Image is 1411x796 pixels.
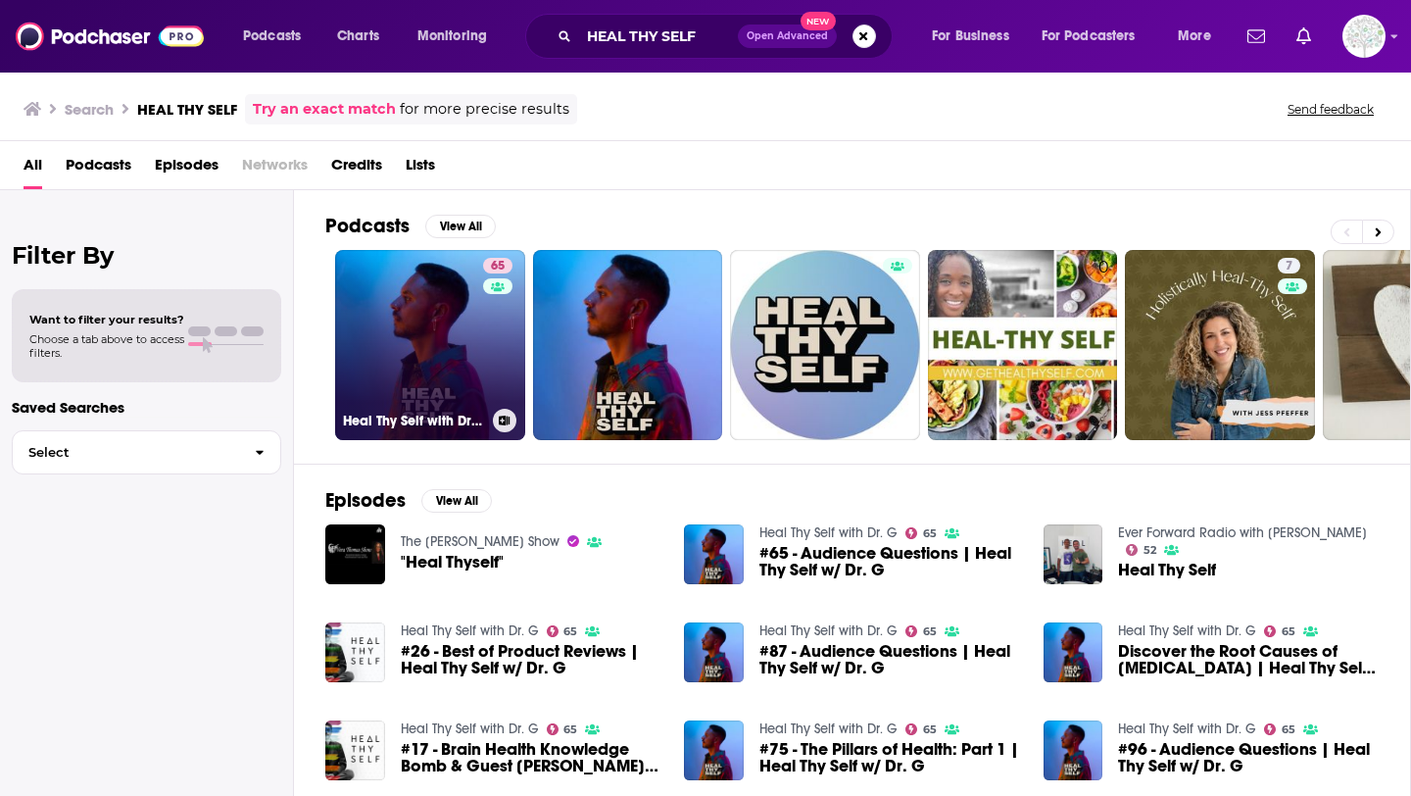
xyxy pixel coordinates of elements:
[932,23,1009,50] span: For Business
[759,741,1020,774] a: #75 - The Pillars of Health: Part 1 | Heal Thy Self w/ Dr. G
[401,533,560,550] a: The Vera Thomas Show
[579,21,738,52] input: Search podcasts, credits, & more...
[324,21,391,52] a: Charts
[325,488,406,513] h2: Episodes
[335,250,525,440] a: 65Heal Thy Self with Dr. G
[928,250,1118,440] a: 0
[253,98,396,121] a: Try an exact match
[29,332,184,360] span: Choose a tab above to access filters.
[801,12,836,30] span: New
[1289,20,1319,53] a: Show notifications dropdown
[1240,20,1273,53] a: Show notifications dropdown
[155,149,219,189] a: Episodes
[12,241,281,270] h2: Filter By
[16,18,204,55] img: Podchaser - Follow, Share and Rate Podcasts
[325,488,492,513] a: EpisodesView All
[24,149,42,189] a: All
[404,21,512,52] button: open menu
[547,625,578,637] a: 65
[1118,622,1256,639] a: Heal Thy Self with Dr. G
[1044,524,1103,584] a: Heal Thy Self
[1282,627,1295,636] span: 65
[401,643,661,676] span: #26 - Best of Product Reviews | Heal Thy Self w/ Dr. G
[759,643,1020,676] a: #87 - Audience Questions | Heal Thy Self w/ Dr. G
[325,524,385,584] img: "Heal Thyself"
[325,622,385,682] img: #26 - Best of Product Reviews | Heal Thy Self w/ Dr. G
[1282,101,1380,118] button: Send feedback
[1118,562,1216,578] a: Heal Thy Self
[923,627,937,636] span: 65
[421,489,492,513] button: View All
[759,545,1020,578] a: #65 - Audience Questions | Heal Thy Self w/ Dr. G
[65,100,114,119] h3: Search
[1029,21,1164,52] button: open menu
[401,721,539,737] a: Heal Thy Self with Dr. G
[1342,15,1386,58] button: Show profile menu
[1342,15,1386,58] img: User Profile
[401,554,504,571] a: "Heal Thyself"
[544,14,911,59] div: Search podcasts, credits, & more...
[1118,721,1256,737] a: Heal Thy Self with Dr. G
[1044,721,1103,780] a: #96 - Audience Questions | Heal Thy Self w/ Dr. G
[905,625,937,637] a: 65
[243,23,301,50] span: Podcasts
[905,723,937,735] a: 65
[325,214,496,238] a: PodcastsView All
[401,741,661,774] a: #17 - Brain Health Knowledge Bomb & Guest Dustin Watten | Heal Thy Self w/ Dr. G
[563,725,577,734] span: 65
[905,527,937,539] a: 65
[684,524,744,584] a: #65 - Audience Questions | Heal Thy Self w/ Dr. G
[29,313,184,326] span: Want to filter your results?
[325,721,385,780] a: #17 - Brain Health Knowledge Bomb & Guest Dustin Watten | Heal Thy Self w/ Dr. G
[1278,258,1300,274] a: 7
[337,23,379,50] span: Charts
[1118,741,1379,774] a: #96 - Audience Questions | Heal Thy Self w/ Dr. G
[1044,622,1103,682] img: Discover the Root Causes of Menstrual Pain | Heal Thy Self # 250
[1098,258,1109,432] div: 0
[738,25,837,48] button: Open AdvancedNew
[923,725,937,734] span: 65
[491,257,505,276] span: 65
[1143,546,1156,555] span: 52
[684,721,744,780] img: #75 - The Pillars of Health: Part 1 | Heal Thy Self w/ Dr. G
[1342,15,1386,58] span: Logged in as WunderTanya
[547,723,578,735] a: 65
[242,149,308,189] span: Networks
[563,627,577,636] span: 65
[483,258,512,274] a: 65
[759,524,898,541] a: Heal Thy Self with Dr. G
[13,446,239,459] span: Select
[331,149,382,189] span: Credits
[66,149,131,189] a: Podcasts
[343,413,485,429] h3: Heal Thy Self with Dr. G
[1125,250,1315,440] a: 7
[12,430,281,474] button: Select
[401,622,539,639] a: Heal Thy Self with Dr. G
[401,741,661,774] span: #17 - Brain Health Knowledge Bomb & Guest [PERSON_NAME] | Heal Thy Self w/ Dr. G
[1118,643,1379,676] a: Discover the Root Causes of Menstrual Pain | Heal Thy Self # 250
[325,214,410,238] h2: Podcasts
[1264,723,1295,735] a: 65
[12,398,281,417] p: Saved Searches
[1118,524,1367,541] a: Ever Forward Radio with Chase Chewning
[137,100,237,119] h3: HEAL THY SELF
[759,622,898,639] a: Heal Thy Self with Dr. G
[684,622,744,682] img: #87 - Audience Questions | Heal Thy Self w/ Dr. G
[406,149,435,189] a: Lists
[918,21,1034,52] button: open menu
